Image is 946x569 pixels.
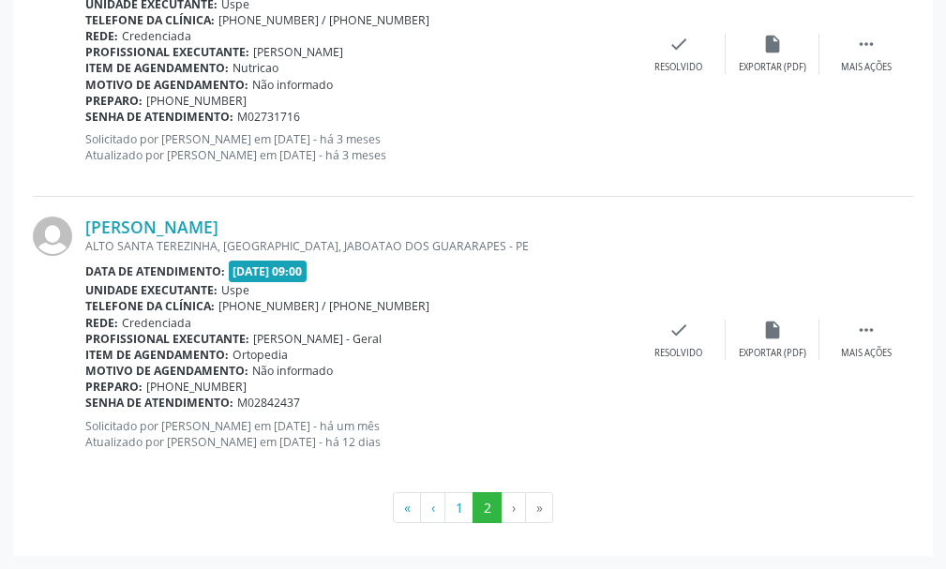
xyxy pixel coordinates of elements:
[253,331,382,347] span: [PERSON_NAME] - Geral
[668,320,689,340] i: check
[739,347,806,360] div: Exportar (PDF)
[668,34,689,54] i: check
[252,77,333,93] span: Não informado
[85,28,118,44] b: Rede:
[85,395,233,411] b: Senha de atendimento:
[253,44,343,60] span: [PERSON_NAME]
[85,282,218,298] b: Unidade executante:
[85,379,143,395] b: Preparo:
[841,61,892,74] div: Mais ações
[393,492,421,524] button: Go to first page
[85,77,248,93] b: Motivo de agendamento:
[229,261,308,282] span: [DATE] 09:00
[146,93,247,109] span: [PHONE_NUMBER]
[739,61,806,74] div: Exportar (PDF)
[85,131,632,163] p: Solicitado por [PERSON_NAME] em [DATE] - há 3 meses Atualizado por [PERSON_NAME] em [DATE] - há 3...
[233,60,278,76] span: Nutricao
[85,44,249,60] b: Profissional executante:
[85,109,233,125] b: Senha de atendimento:
[841,347,892,360] div: Mais ações
[85,263,225,279] b: Data de atendimento:
[237,395,300,411] span: M02842437
[221,282,249,298] span: Uspe
[122,28,191,44] span: Credenciada
[420,492,445,524] button: Go to previous page
[85,363,248,379] b: Motivo de agendamento:
[218,12,429,28] span: [PHONE_NUMBER] / [PHONE_NUMBER]
[654,347,702,360] div: Resolvido
[85,238,632,254] div: ALTO SANTA TEREZINHA, [GEOGRAPHIC_DATA], JABOATAO DOS GUARARAPES - PE
[252,363,333,379] span: Não informado
[33,492,913,524] ul: Pagination
[473,492,502,524] button: Go to page 2
[85,93,143,109] b: Preparo:
[85,315,118,331] b: Rede:
[654,61,702,74] div: Resolvido
[85,298,215,314] b: Telefone da clínica:
[85,12,215,28] b: Telefone da clínica:
[122,315,191,331] span: Credenciada
[85,418,632,450] p: Solicitado por [PERSON_NAME] em [DATE] - há um mês Atualizado por [PERSON_NAME] em [DATE] - há 12...
[856,320,877,340] i: 
[85,347,229,363] b: Item de agendamento:
[237,109,300,125] span: M02731716
[762,320,783,340] i: insert_drive_file
[85,217,218,237] a: [PERSON_NAME]
[856,34,877,54] i: 
[218,298,429,314] span: [PHONE_NUMBER] / [PHONE_NUMBER]
[146,379,247,395] span: [PHONE_NUMBER]
[444,492,473,524] button: Go to page 1
[233,347,288,363] span: Ortopedia
[85,331,249,347] b: Profissional executante:
[33,217,72,256] img: img
[85,60,229,76] b: Item de agendamento:
[762,34,783,54] i: insert_drive_file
